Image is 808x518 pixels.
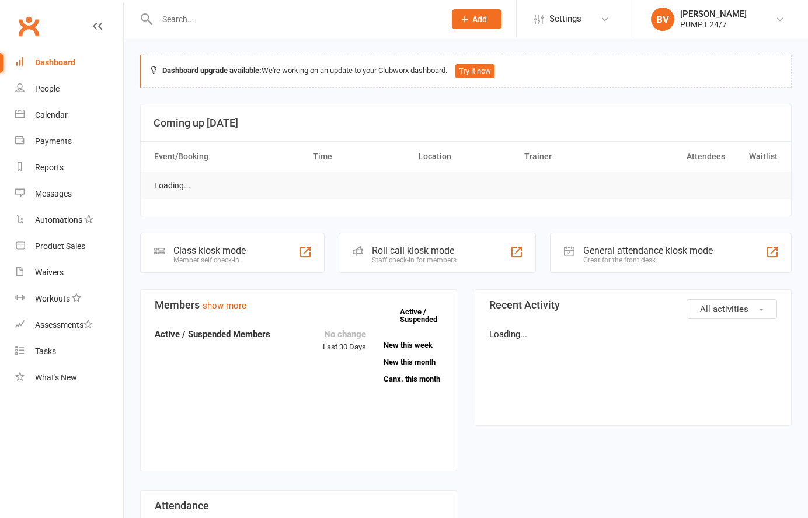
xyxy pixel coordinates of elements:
[15,260,123,286] a: Waivers
[35,189,72,198] div: Messages
[583,245,713,256] div: General attendance kiosk mode
[323,327,366,353] div: Last 30 Days
[35,242,85,251] div: Product Sales
[35,84,60,93] div: People
[15,155,123,181] a: Reports
[680,19,747,30] div: PUMPT 24/7
[35,136,72,146] div: Payments
[489,299,777,311] h3: Recent Activity
[155,500,443,512] h3: Attendance
[35,163,64,172] div: Reports
[35,215,82,225] div: Automations
[384,358,443,366] a: New this month
[15,338,123,365] a: Tasks
[413,142,519,171] th: Location
[203,300,246,311] a: show more
[452,9,501,29] button: Add
[35,110,68,120] div: Calendar
[15,233,123,260] a: Product Sales
[15,365,123,391] a: What's New
[323,327,366,341] div: No change
[730,142,783,171] th: Waitlist
[472,15,487,24] span: Add
[154,11,437,27] input: Search...
[35,320,93,330] div: Assessments
[15,286,123,312] a: Workouts
[149,172,196,199] td: Loading...
[15,102,123,128] a: Calendar
[455,64,494,78] button: Try it now
[35,294,70,303] div: Workouts
[700,304,748,314] span: All activities
[35,346,56,356] div: Tasks
[35,58,75,67] div: Dashboard
[15,207,123,233] a: Automations
[14,12,43,41] a: Clubworx
[15,312,123,338] a: Assessments
[625,142,730,171] th: Attendees
[372,256,457,264] div: Staff check-in for members
[15,50,123,76] a: Dashboard
[35,373,77,382] div: What's New
[519,142,625,171] th: Trainer
[489,327,777,341] p: Loading...
[400,299,451,332] a: Active / Suspended
[372,245,457,256] div: Roll call kiosk mode
[173,256,246,264] div: Member self check-in
[680,9,747,19] div: [PERSON_NAME]
[155,299,443,311] h3: Members
[384,341,443,349] a: New this week
[15,128,123,155] a: Payments
[140,55,792,87] div: We're working on an update to your Clubworx dashboard.
[15,76,123,102] a: People
[687,299,777,319] button: All activities
[149,142,308,171] th: Event/Booking
[384,375,443,383] a: Canx. this month
[173,245,246,256] div: Class kiosk mode
[583,256,713,264] div: Great for the front desk
[155,329,270,339] strong: Active / Suspended Members
[162,66,262,75] strong: Dashboard upgrade available:
[15,181,123,207] a: Messages
[35,268,64,277] div: Waivers
[308,142,413,171] th: Time
[154,117,778,129] h3: Coming up [DATE]
[651,8,674,31] div: BV
[549,6,581,32] span: Settings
